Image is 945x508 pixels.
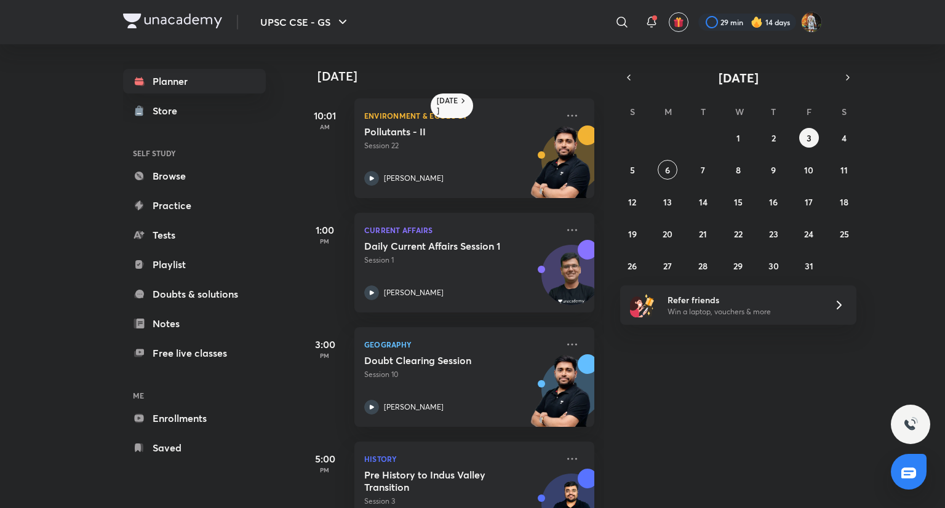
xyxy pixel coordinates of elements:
[834,192,854,212] button: October 18, 2025
[384,402,444,413] p: [PERSON_NAME]
[736,132,740,144] abbr: October 1, 2025
[364,255,557,266] p: Session 1
[658,192,677,212] button: October 13, 2025
[123,311,266,336] a: Notes
[840,228,849,240] abbr: October 25, 2025
[364,354,517,367] h5: Doubt Clearing Session
[663,228,672,240] abbr: October 20, 2025
[300,337,349,352] h5: 3:00
[668,293,819,306] h6: Refer friends
[628,196,636,208] abbr: October 12, 2025
[693,256,713,276] button: October 28, 2025
[771,164,776,176] abbr: October 9, 2025
[123,406,266,431] a: Enrollments
[840,164,848,176] abbr: October 11, 2025
[317,69,607,84] h4: [DATE]
[693,160,713,180] button: October 7, 2025
[764,160,783,180] button: October 9, 2025
[764,256,783,276] button: October 30, 2025
[364,496,557,507] p: Session 3
[658,256,677,276] button: October 27, 2025
[799,160,819,180] button: October 10, 2025
[364,125,517,138] h5: Pollutants - II
[698,260,708,272] abbr: October 28, 2025
[728,224,748,244] button: October 22, 2025
[903,417,918,432] img: ttu
[658,160,677,180] button: October 6, 2025
[300,223,349,237] h5: 1:00
[300,123,349,130] p: AM
[123,385,266,406] h6: ME
[764,192,783,212] button: October 16, 2025
[736,164,741,176] abbr: October 8, 2025
[300,466,349,474] p: PM
[728,160,748,180] button: October 8, 2025
[804,164,813,176] abbr: October 10, 2025
[751,16,763,28] img: streak
[805,260,813,272] abbr: October 31, 2025
[663,260,672,272] abbr: October 27, 2025
[630,164,635,176] abbr: October 5, 2025
[123,193,266,218] a: Practice
[807,132,811,144] abbr: October 3, 2025
[668,306,819,317] p: Win a laptop, vouchers & more
[123,98,266,123] a: Store
[300,352,349,359] p: PM
[842,132,847,144] abbr: October 4, 2025
[701,106,706,117] abbr: Tuesday
[628,228,637,240] abbr: October 19, 2025
[300,108,349,123] h5: 10:01
[300,237,349,245] p: PM
[699,228,707,240] abbr: October 21, 2025
[630,106,635,117] abbr: Sunday
[799,224,819,244] button: October 24, 2025
[665,164,670,176] abbr: October 6, 2025
[253,10,357,34] button: UPSC CSE - GS
[733,260,743,272] abbr: October 29, 2025
[734,196,743,208] abbr: October 15, 2025
[764,128,783,148] button: October 2, 2025
[364,469,517,493] h5: Pre History to Indus Valley Transition
[734,228,743,240] abbr: October 22, 2025
[701,164,705,176] abbr: October 7, 2025
[693,192,713,212] button: October 14, 2025
[623,224,642,244] button: October 19, 2025
[673,17,684,28] img: avatar
[364,369,557,380] p: Session 10
[768,260,779,272] abbr: October 30, 2025
[807,106,811,117] abbr: Friday
[764,224,783,244] button: October 23, 2025
[628,260,637,272] abbr: October 26, 2025
[842,106,847,117] abbr: Saturday
[123,14,222,28] img: Company Logo
[623,160,642,180] button: October 5, 2025
[364,140,557,151] p: Session 22
[669,12,688,32] button: avatar
[623,192,642,212] button: October 12, 2025
[663,196,672,208] abbr: October 13, 2025
[527,354,594,439] img: unacademy
[728,128,748,148] button: October 1, 2025
[840,196,848,208] abbr: October 18, 2025
[364,337,557,352] p: Geography
[799,192,819,212] button: October 17, 2025
[805,196,813,208] abbr: October 17, 2025
[384,173,444,184] p: [PERSON_NAME]
[769,228,778,240] abbr: October 23, 2025
[769,196,778,208] abbr: October 16, 2025
[799,128,819,148] button: October 3, 2025
[801,12,822,33] img: Prakhar Singh
[384,287,444,298] p: [PERSON_NAME]
[804,228,813,240] abbr: October 24, 2025
[834,128,854,148] button: October 4, 2025
[123,282,266,306] a: Doubts & solutions
[527,125,594,210] img: unacademy
[123,341,266,365] a: Free live classes
[664,106,672,117] abbr: Monday
[123,69,266,93] a: Planner
[834,224,854,244] button: October 25, 2025
[123,164,266,188] a: Browse
[699,196,708,208] abbr: October 14, 2025
[719,69,759,86] span: [DATE]
[153,103,185,118] div: Store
